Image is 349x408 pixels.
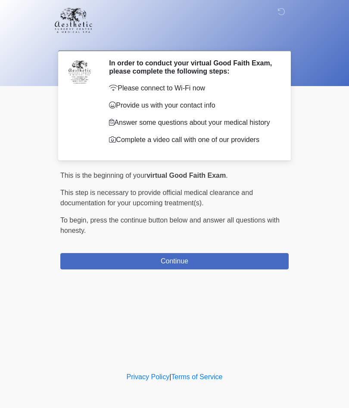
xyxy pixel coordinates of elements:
[109,59,276,75] h2: In order to conduct your virtual Good Faith Exam, please complete the following steps:
[169,373,171,380] a: |
[109,83,276,93] p: Please connect to Wi-Fi now
[146,172,226,179] strong: virtual Good Faith Exam
[171,373,222,380] a: Terms of Service
[67,59,93,85] img: Agent Avatar
[109,117,276,128] p: Answer some questions about your medical history
[226,172,227,179] span: .
[60,253,289,269] button: Continue
[60,216,280,234] span: press the continue button below and answer all questions with honesty.
[60,216,90,224] span: To begin,
[109,135,276,145] p: Complete a video call with one of our providers
[60,172,146,179] span: This is the beginning of your
[109,100,276,111] p: Provide us with your contact info
[60,189,253,207] span: This step is necessary to provide official medical clearance and documentation for your upcoming ...
[52,6,95,34] img: Aesthetic Surgery Centre, PLLC Logo
[127,373,170,380] a: Privacy Policy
